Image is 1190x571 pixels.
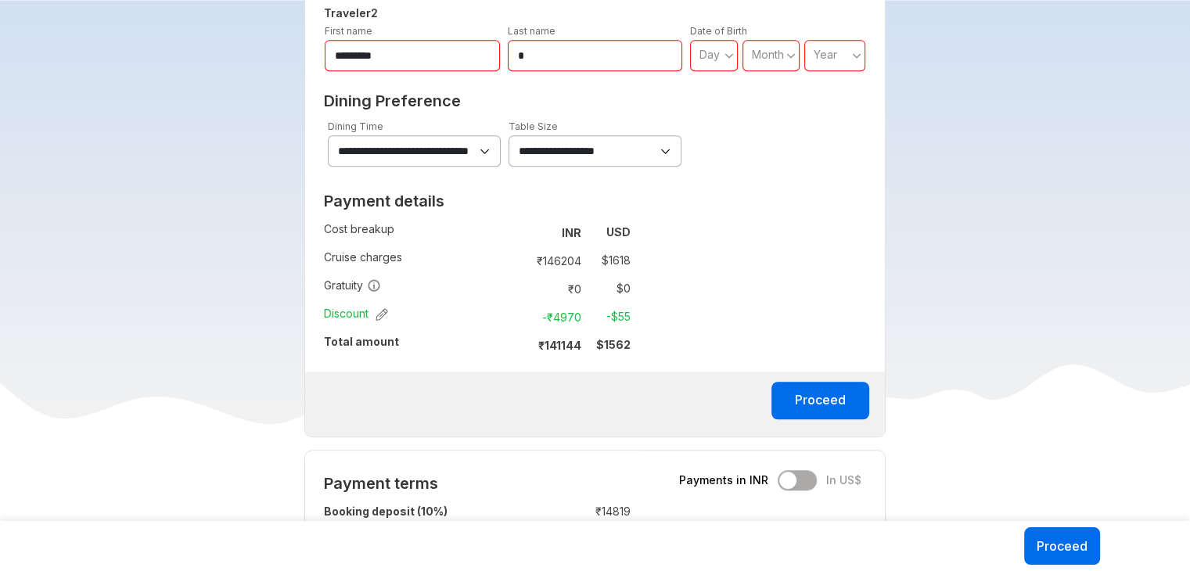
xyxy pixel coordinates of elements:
[321,4,869,23] h5: Traveler 2
[325,25,372,37] label: First name
[530,501,537,540] td: :
[324,474,631,493] h2: Payment terms
[771,382,869,419] button: Proceed
[515,246,522,275] td: :
[852,48,861,63] svg: angle down
[588,306,631,328] td: -$ 55
[752,48,784,61] span: Month
[699,48,720,61] span: Day
[324,246,515,275] td: Cruise charges
[324,505,448,518] strong: Booking deposit (10%)
[324,218,515,246] td: Cost breakup
[1024,527,1100,565] button: Proceed
[588,278,631,300] td: $ 0
[814,48,837,61] span: Year
[596,338,631,351] strong: $ 1562
[522,278,588,300] td: ₹ 0
[324,306,388,321] span: Discount
[324,92,866,110] h2: Dining Preference
[515,303,522,331] td: :
[522,306,588,328] td: -₹ 4970
[826,472,861,488] span: In US$
[724,48,734,63] svg: angle down
[515,218,522,246] td: :
[537,501,631,540] td: ₹ 14819
[324,519,530,533] small: To initiate booking
[508,25,555,37] label: Last name
[679,472,768,488] span: Payments in INR
[562,226,581,239] strong: INR
[515,331,522,359] td: :
[324,192,631,210] h2: Payment details
[690,25,747,37] label: Date of Birth
[328,120,383,132] label: Dining Time
[606,225,631,239] strong: USD
[786,48,796,63] svg: angle down
[522,250,588,271] td: ₹ 146204
[324,278,381,293] span: Gratuity
[538,339,581,352] strong: ₹ 141144
[515,275,522,303] td: :
[588,250,631,271] td: $ 1618
[324,335,399,348] strong: Total amount
[509,120,558,132] label: Table Size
